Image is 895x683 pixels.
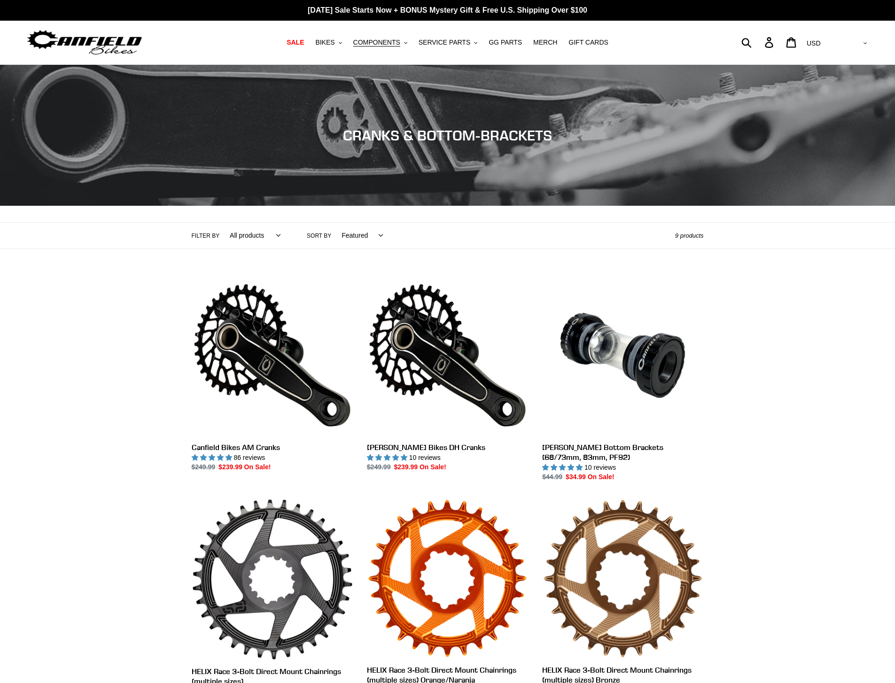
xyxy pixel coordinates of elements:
[533,39,557,47] span: MERCH
[564,36,613,49] a: GIFT CARDS
[26,28,143,57] img: Canfield Bikes
[419,39,470,47] span: SERVICE PARTS
[307,232,331,240] label: Sort by
[343,127,552,144] span: CRANKS & BOTTOM-BRACKETS
[192,232,220,240] label: Filter by
[747,32,770,53] input: Search
[282,36,309,49] a: SALE
[568,39,608,47] span: GIFT CARDS
[315,39,335,47] span: BIKES
[529,36,562,49] a: MERCH
[353,39,400,47] span: COMPONENTS
[489,39,522,47] span: GG PARTS
[675,232,704,239] span: 9 products
[414,36,482,49] button: SERVICE PARTS
[287,39,304,47] span: SALE
[311,36,346,49] button: BIKES
[349,36,412,49] button: COMPONENTS
[484,36,527,49] a: GG PARTS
